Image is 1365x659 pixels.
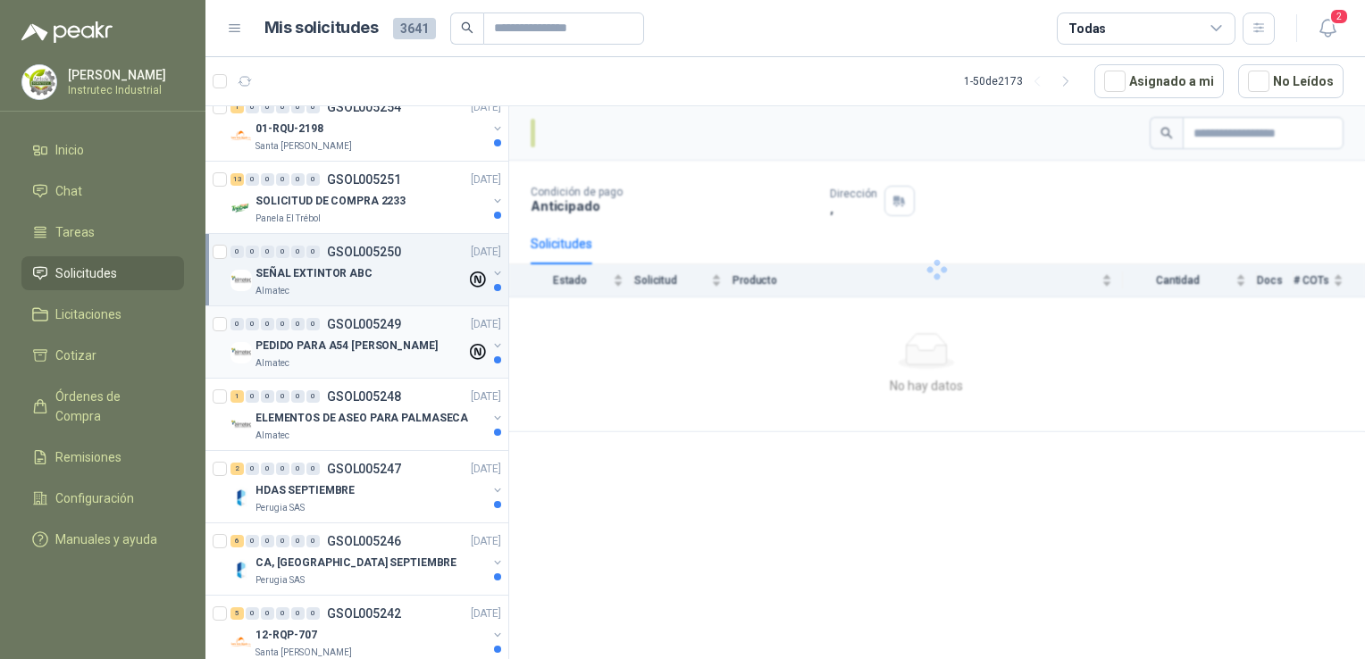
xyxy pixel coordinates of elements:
a: 13 0 0 0 0 0 GSOL005251[DATE] Company LogoSOLICITUD DE COMPRA 2233Panela El Trébol [230,169,505,226]
div: 0 [261,101,274,113]
div: 1 - 50 de 2173 [964,67,1080,96]
div: 0 [230,318,244,330]
p: HDAS SEPTIEMBRE [255,482,355,499]
span: Configuración [55,488,134,508]
p: Almatec [255,356,289,371]
div: 0 [276,390,289,403]
span: Cotizar [55,346,96,365]
p: [DATE] [471,99,501,116]
div: 0 [261,390,274,403]
div: Todas [1068,19,1106,38]
span: Órdenes de Compra [55,387,167,426]
div: 0 [261,173,274,186]
p: GSOL005250 [327,246,401,258]
h1: Mis solicitudes [264,15,379,41]
div: 0 [261,535,274,547]
div: 1 [230,390,244,403]
p: GSOL005242 [327,607,401,620]
p: [DATE] [471,244,501,261]
div: 0 [276,101,289,113]
div: 0 [276,463,289,475]
p: Panela El Trébol [255,212,321,226]
div: 0 [246,246,259,258]
div: 0 [306,246,320,258]
a: Órdenes de Compra [21,380,184,433]
p: SOLICITUD DE COMPRA 2233 [255,193,406,210]
img: Company Logo [230,631,252,653]
div: 0 [246,318,259,330]
div: 0 [291,535,305,547]
span: Inicio [55,140,84,160]
div: 0 [291,463,305,475]
div: 0 [276,318,289,330]
p: [DATE] [471,316,501,333]
span: Remisiones [55,447,121,467]
p: [PERSON_NAME] [68,69,180,81]
p: [DATE] [471,388,501,405]
div: 0 [261,318,274,330]
p: [DATE] [471,461,501,478]
p: SEÑAL EXTINTOR ABC [255,265,373,282]
div: 0 [291,173,305,186]
img: Company Logo [230,342,252,363]
a: Remisiones [21,440,184,474]
div: 0 [306,390,320,403]
img: Company Logo [230,559,252,580]
p: GSOL005247 [327,463,401,475]
div: 1 [230,101,244,113]
p: PEDIDO PARA A54 [PERSON_NAME] [255,338,438,355]
img: Company Logo [230,125,252,146]
a: Tareas [21,215,184,249]
span: Licitaciones [55,304,121,324]
p: Instrutec Industrial [68,85,180,96]
a: Cotizar [21,338,184,372]
p: Almatec [255,429,289,443]
div: 0 [246,390,259,403]
div: 0 [246,535,259,547]
a: 1 0 0 0 0 0 GSOL005254[DATE] Company Logo01-RQU-2198Santa [PERSON_NAME] [230,96,505,154]
a: 6 0 0 0 0 0 GSOL005246[DATE] Company LogoCA, [GEOGRAPHIC_DATA] SEPTIEMBREPerugia SAS [230,530,505,588]
div: 0 [246,101,259,113]
img: Company Logo [230,197,252,219]
div: 0 [291,607,305,620]
div: 0 [230,246,244,258]
a: 0 0 0 0 0 0 GSOL005250[DATE] Company LogoSEÑAL EXTINTOR ABCAlmatec [230,241,505,298]
p: [DATE] [471,533,501,550]
img: Company Logo [230,487,252,508]
p: GSOL005246 [327,535,401,547]
a: Inicio [21,133,184,167]
a: Chat [21,174,184,208]
div: 0 [246,607,259,620]
img: Company Logo [230,414,252,436]
img: Logo peakr [21,21,113,43]
p: ELEMENTOS DE ASEO PARA PALMASECA [255,410,468,427]
button: 2 [1311,13,1344,45]
div: 0 [246,173,259,186]
a: 2 0 0 0 0 0 GSOL005247[DATE] Company LogoHDAS SEPTIEMBREPerugia SAS [230,458,505,515]
div: 5 [230,607,244,620]
span: Chat [55,181,82,201]
div: 0 [306,535,320,547]
div: 0 [276,246,289,258]
div: 0 [306,463,320,475]
a: 0 0 0 0 0 0 GSOL005249[DATE] Company LogoPEDIDO PARA A54 [PERSON_NAME]Almatec [230,313,505,371]
span: 2 [1329,8,1349,25]
p: [DATE] [471,171,501,188]
p: 12-RQP-707 [255,627,317,644]
span: 3641 [393,18,436,39]
div: 0 [276,535,289,547]
p: GSOL005251 [327,173,401,186]
div: 0 [306,318,320,330]
div: 0 [291,318,305,330]
a: Manuales y ayuda [21,522,184,556]
div: 6 [230,535,244,547]
button: Asignado a mi [1094,64,1224,98]
span: Solicitudes [55,263,117,283]
span: Manuales y ayuda [55,530,157,549]
div: 0 [276,607,289,620]
div: 0 [306,607,320,620]
p: Santa [PERSON_NAME] [255,139,352,154]
p: GSOL005248 [327,390,401,403]
div: 13 [230,173,244,186]
p: GSOL005249 [327,318,401,330]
